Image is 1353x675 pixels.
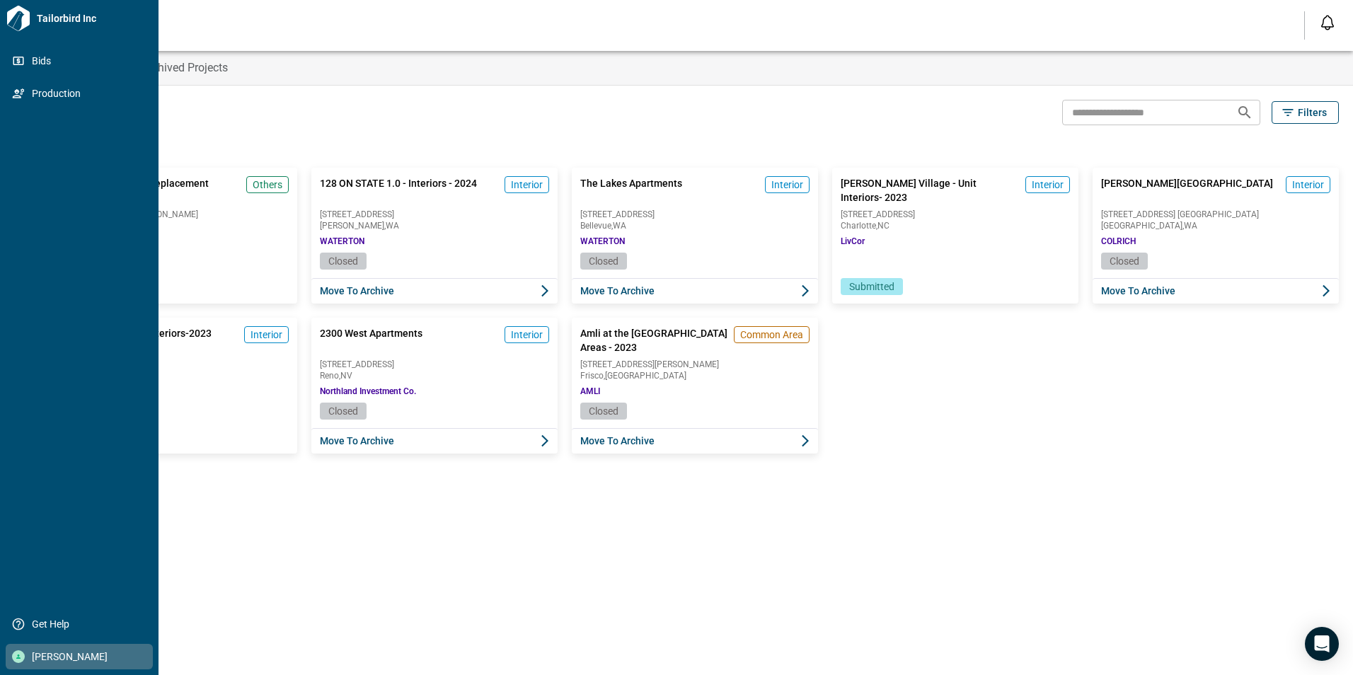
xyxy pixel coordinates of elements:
[59,210,289,219] span: [STREET_ADDRESS][PERSON_NAME]
[572,428,818,454] button: Move to Archive
[251,328,282,342] span: Interior
[25,617,139,631] span: Get Help
[580,176,682,204] span: The Lakes Apartments
[580,360,810,369] span: [STREET_ADDRESS][PERSON_NAME]
[1298,105,1327,120] span: Filters
[320,371,549,380] span: Reno , NV
[580,284,655,298] span: Move to Archive
[580,326,728,354] span: Amli at the [GEOGRAPHIC_DATA] Areas - 2023
[849,281,894,292] span: Submitted
[511,178,543,192] span: Interior
[25,86,139,100] span: Production
[6,48,153,74] a: Bids
[1292,178,1324,192] span: Interior
[1093,278,1339,304] button: Move to Archive
[37,51,1353,85] div: base tabs
[59,360,289,369] span: [STREET_ADDRESS]
[25,650,139,664] span: [PERSON_NAME]
[1101,236,1136,247] span: COLRICH
[311,428,558,454] button: Move to Archive
[841,221,1070,230] span: Charlotte , NC
[580,434,655,448] span: Move to Archive
[320,284,394,298] span: Move to Archive
[589,255,618,267] span: Closed
[511,328,543,342] span: Interior
[1101,176,1273,204] span: [PERSON_NAME][GEOGRAPHIC_DATA]
[580,236,625,247] span: WATERTON
[320,236,364,247] span: WATERTON
[253,178,282,192] span: Others
[6,81,153,106] a: Production
[1110,255,1139,267] span: Closed
[580,371,810,380] span: Frisco , [GEOGRAPHIC_DATA]
[142,61,228,75] span: Archived Projects
[580,386,600,397] span: AMLI
[1032,178,1064,192] span: Interior
[1101,210,1330,219] span: [STREET_ADDRESS] [GEOGRAPHIC_DATA]
[320,326,422,354] span: 2300 West Apartments
[580,210,810,219] span: [STREET_ADDRESS]
[31,11,153,25] span: Tailorbird Inc
[841,210,1070,219] span: [STREET_ADDRESS]
[580,221,810,230] span: Bellevue , WA
[1101,284,1175,298] span: Move to Archive
[320,221,549,230] span: [PERSON_NAME] , WA
[59,371,289,380] span: [GEOGRAPHIC_DATA] , OH
[841,236,865,247] span: LivCor
[328,255,358,267] span: Closed
[311,278,558,304] button: Move to Archive
[320,360,549,369] span: [STREET_ADDRESS]
[572,278,818,304] button: Move to Archive
[1231,98,1259,127] button: Search projects
[328,405,358,417] span: Closed
[59,221,289,230] span: city NA , state NA
[320,386,416,397] span: Northland Investment Co.
[320,210,549,219] span: [STREET_ADDRESS]
[740,328,803,342] span: Common Area
[771,178,803,192] span: Interior
[841,176,1020,204] span: [PERSON_NAME] Village - Unit Interiors- 2023
[1305,627,1339,661] div: Open Intercom Messenger
[1272,101,1339,124] button: Filters
[1316,11,1339,34] button: Open notification feed
[589,405,618,417] span: Closed
[320,434,394,448] span: Move to Archive
[320,176,477,204] span: 128 ON STATE 1.0 - Interiors - 2024
[25,54,139,68] span: Bids
[1101,221,1330,230] span: [GEOGRAPHIC_DATA] , WA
